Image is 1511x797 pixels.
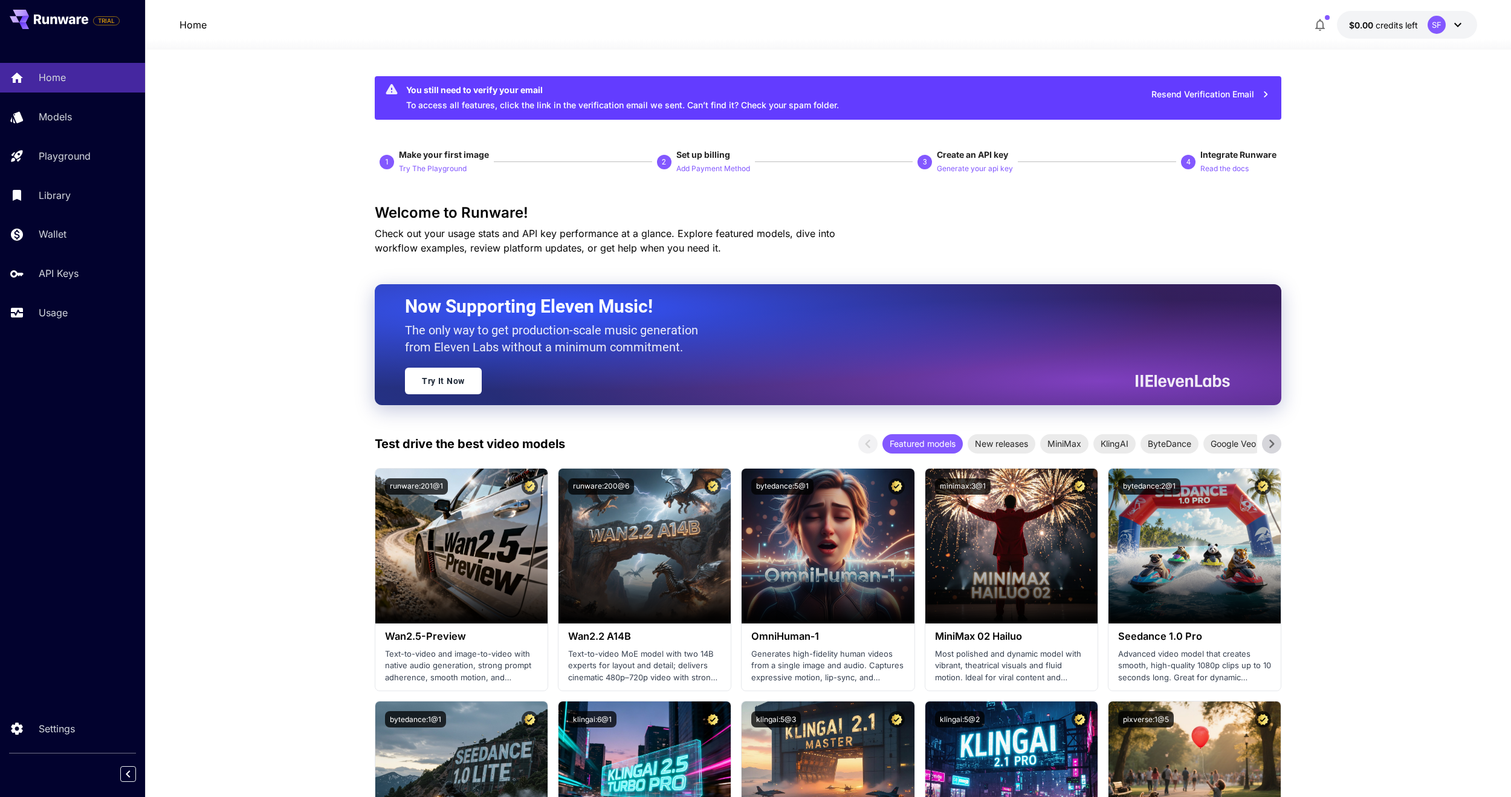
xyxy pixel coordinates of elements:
[751,478,814,495] button: bytedance:5@1
[94,16,119,25] span: TRIAL
[888,711,905,727] button: Certified Model – Vetted for best performance and includes a commercial license.
[1118,648,1271,684] p: Advanced video model that creates smooth, high-quality 1080p clips up to 10 seconds long. Great f...
[968,434,1035,454] div: New releases
[39,266,79,281] p: API Keys
[39,109,72,124] p: Models
[1141,437,1199,450] span: ByteDance
[935,711,985,727] button: klingai:5@2
[1428,16,1446,34] div: SF
[406,83,839,96] div: You still need to verify your email
[120,766,136,782] button: Collapse sidebar
[375,435,565,453] p: Test drive the best video models
[1040,437,1089,450] span: MiniMax
[705,478,721,495] button: Certified Model – Vetted for best performance and includes a commercial license.
[129,763,145,785] div: Collapse sidebar
[39,721,75,736] p: Settings
[1145,82,1276,107] button: Resend Verification Email
[937,161,1013,175] button: Generate your api key
[1255,478,1271,495] button: Certified Model – Vetted for best performance and includes a commercial license.
[1337,11,1477,39] button: $0.00SF
[385,648,538,684] p: Text-to-video and image-to-video with native audio generation, strong prompt adherence, smooth mo...
[1118,478,1180,495] button: bytedance:2@1
[375,227,835,254] span: Check out your usage stats and API key performance at a glance. Explore featured models, dive int...
[522,478,538,495] button: Certified Model – Vetted for best performance and includes a commercial license.
[385,157,389,168] p: 1
[882,437,963,450] span: Featured models
[399,149,489,160] span: Make your first image
[522,711,538,727] button: Certified Model – Vetted for best performance and includes a commercial license.
[406,80,839,116] div: To access all features, click the link in the verification email we sent. Can’t find it? Check yo...
[1349,20,1376,30] span: $0.00
[568,631,721,642] h3: Wan2.2 A14B
[742,469,914,623] img: alt
[1349,19,1418,31] div: $0.00
[568,478,634,495] button: runware:200@6
[1108,469,1281,623] img: alt
[180,18,207,32] a: Home
[1376,20,1418,30] span: credits left
[751,648,904,684] p: Generates high-fidelity human videos from a single image and audio. Captures expressive motion, l...
[937,149,1008,160] span: Create an API key
[923,157,927,168] p: 3
[39,149,91,163] p: Playground
[1118,631,1271,642] h3: Seedance 1.0 Pro
[375,204,1281,221] h3: Welcome to Runware!
[39,188,71,203] p: Library
[968,437,1035,450] span: New releases
[1072,711,1088,727] button: Certified Model – Vetted for best performance and includes a commercial license.
[1203,434,1263,454] div: Google Veo
[39,227,66,241] p: Wallet
[385,631,538,642] h3: Wan2.5-Preview
[1040,434,1089,454] div: MiniMax
[1200,149,1276,160] span: Integrate Runware
[39,305,68,320] p: Usage
[1255,711,1271,727] button: Certified Model – Vetted for best performance and includes a commercial license.
[405,295,1221,318] h2: Now Supporting Eleven Music!
[568,648,721,684] p: Text-to-video MoE model with two 14B experts for layout and detail; delivers cinematic 480p–720p ...
[935,631,1088,642] h3: MiniMax 02 Hailuo
[93,13,120,28] span: Add your payment card to enable full platform functionality.
[751,631,904,642] h3: OmniHuman‑1
[888,478,905,495] button: Certified Model – Vetted for best performance and includes a commercial license.
[1072,478,1088,495] button: Certified Model – Vetted for best performance and includes a commercial license.
[1093,437,1136,450] span: KlingAI
[676,149,730,160] span: Set up billing
[558,469,731,623] img: alt
[1093,434,1136,454] div: KlingAI
[385,478,448,495] button: runware:201@1
[405,322,707,356] p: The only way to get production-scale music generation from Eleven Labs without a minimum commitment.
[676,161,750,175] button: Add Payment Method
[405,368,482,394] a: Try It Now
[1186,157,1191,168] p: 4
[662,157,666,168] p: 2
[937,163,1013,175] p: Generate your api key
[1118,711,1174,727] button: pixverse:1@5
[385,711,446,727] button: bytedance:1@1
[399,161,467,175] button: Try The Playground
[1200,161,1249,175] button: Read the docs
[882,434,963,454] div: Featured models
[375,469,548,623] img: alt
[568,711,616,727] button: klingai:6@1
[1203,437,1263,450] span: Google Veo
[705,711,721,727] button: Certified Model – Vetted for best performance and includes a commercial license.
[1200,163,1249,175] p: Read the docs
[39,70,66,85] p: Home
[935,648,1088,684] p: Most polished and dynamic model with vibrant, theatrical visuals and fluid motion. Ideal for vira...
[676,163,750,175] p: Add Payment Method
[935,478,991,495] button: minimax:3@1
[180,18,207,32] nav: breadcrumb
[399,163,467,175] p: Try The Playground
[751,711,801,727] button: klingai:5@3
[925,469,1098,623] img: alt
[1141,434,1199,454] div: ByteDance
